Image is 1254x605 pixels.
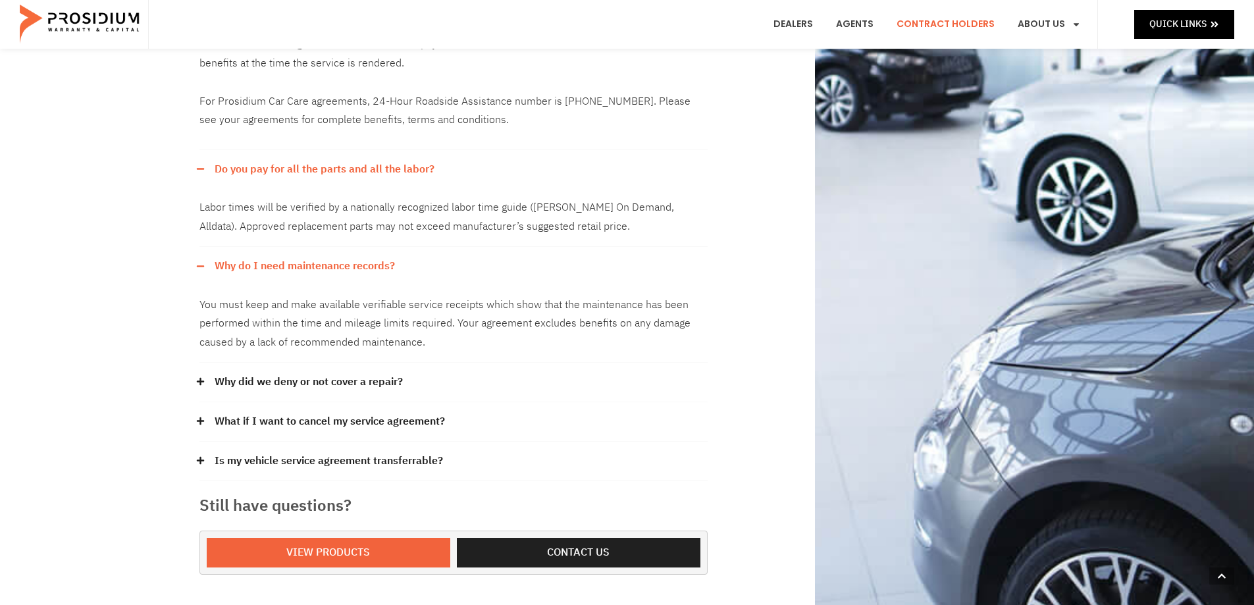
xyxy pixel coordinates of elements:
[1149,16,1207,32] span: Quick Links
[215,412,445,431] a: What if I want to cancel my service agreement?
[1134,10,1234,38] a: Quick Links
[457,538,700,567] a: Contact us
[199,402,708,442] div: What if I want to cancel my service agreement?
[199,363,708,402] div: Why did we deny or not cover a repair?
[199,286,708,363] div: Why do I need maintenance records?
[199,150,708,189] div: Do you pay for all the parts and all the labor?
[207,538,450,567] a: View Products
[199,247,708,286] div: Why do I need maintenance records?
[215,257,395,276] a: Why do I need maintenance records?
[286,543,370,562] span: View Products
[215,452,443,471] a: Is my vehicle service agreement transferrable?
[547,543,610,562] span: Contact us
[215,160,434,179] a: Do you pay for all the parts and all the labor?
[215,373,403,392] a: Why did we deny or not cover a repair?
[199,442,708,481] div: Is my vehicle service agreement transferrable?
[199,188,708,247] div: Do you pay for all the parts and all the labor?
[199,494,708,517] h3: Still have questions?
